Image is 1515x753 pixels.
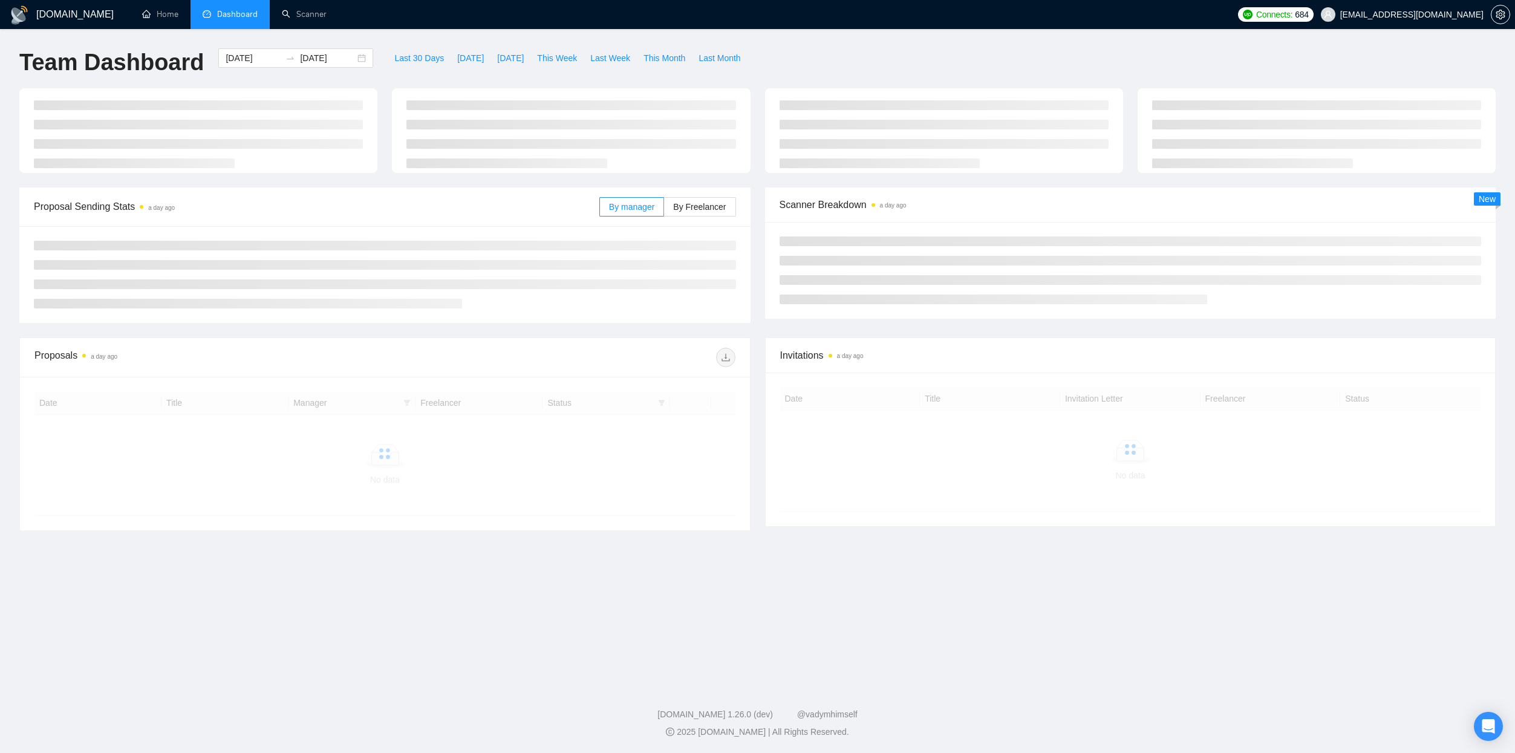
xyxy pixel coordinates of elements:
[1491,5,1510,24] button: setting
[285,53,295,63] span: swap-right
[1491,10,1510,19] a: setting
[673,202,726,212] span: By Freelancer
[837,353,864,359] time: a day ago
[1295,8,1308,21] span: 684
[657,709,773,719] a: [DOMAIN_NAME] 1.26.0 (dev)
[34,348,385,367] div: Proposals
[1474,712,1503,741] div: Open Intercom Messenger
[584,48,637,68] button: Last Week
[637,48,692,68] button: This Month
[282,9,327,19] a: searchScanner
[666,728,674,736] span: copyright
[388,48,451,68] button: Last 30 Days
[530,48,584,68] button: This Week
[780,348,1481,363] span: Invitations
[880,202,907,209] time: a day ago
[300,51,355,65] input: End date
[91,353,117,360] time: a day ago
[497,51,524,65] span: [DATE]
[590,51,630,65] span: Last Week
[780,197,1482,212] span: Scanner Breakdown
[203,10,211,18] span: dashboard
[217,9,258,19] span: Dashboard
[10,726,1505,738] div: 2025 [DOMAIN_NAME] | All Rights Reserved.
[609,202,654,212] span: By manager
[451,48,490,68] button: [DATE]
[394,51,444,65] span: Last 30 Days
[1256,8,1292,21] span: Connects:
[285,53,295,63] span: to
[797,709,858,719] a: @vadymhimself
[1491,10,1510,19] span: setting
[148,204,175,211] time: a day ago
[1243,10,1253,19] img: upwork-logo.png
[537,51,577,65] span: This Week
[699,51,740,65] span: Last Month
[692,48,747,68] button: Last Month
[643,51,685,65] span: This Month
[457,51,484,65] span: [DATE]
[1324,10,1332,19] span: user
[34,199,599,214] span: Proposal Sending Stats
[10,5,29,25] img: logo
[19,48,204,77] h1: Team Dashboard
[490,48,530,68] button: [DATE]
[1479,194,1496,204] span: New
[142,9,178,19] a: homeHome
[226,51,281,65] input: Start date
